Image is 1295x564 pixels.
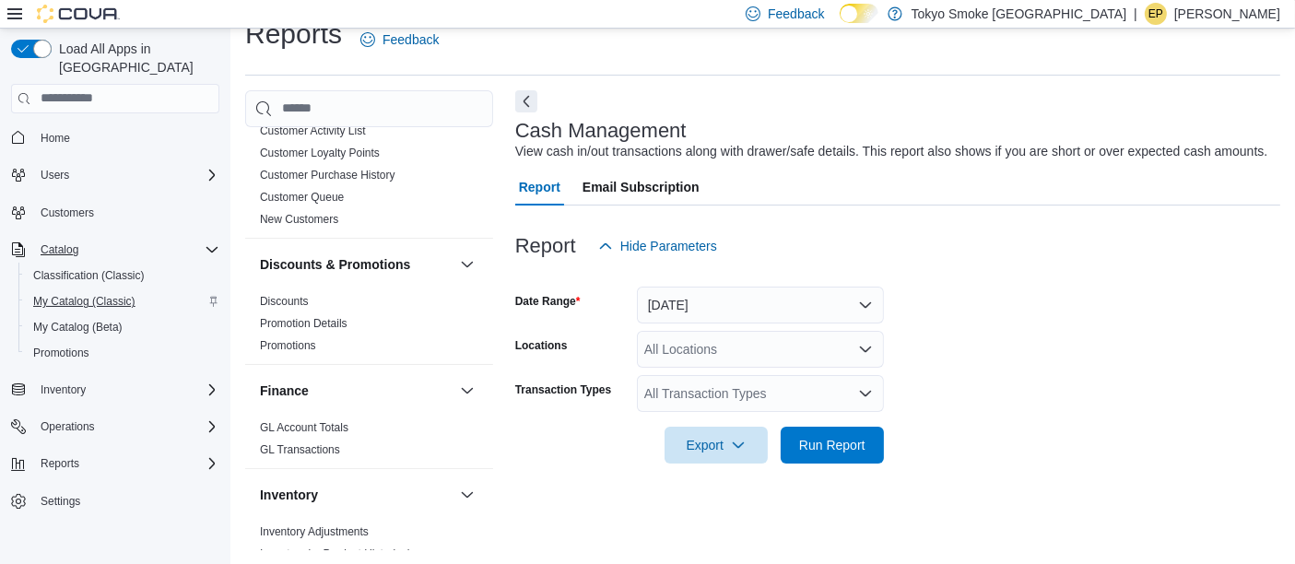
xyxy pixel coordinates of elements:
a: My Catalog (Beta) [26,316,130,338]
span: Inventory [33,379,219,401]
span: New Customers [260,212,338,227]
button: Open list of options [858,342,873,357]
button: Settings [4,488,227,514]
span: Promotions [33,346,89,360]
span: Reports [41,456,79,471]
button: Home [4,124,227,151]
button: Inventory [4,377,227,403]
button: [DATE] [637,287,884,323]
span: GL Transactions [260,442,340,457]
h3: Finance [260,382,309,400]
button: Next [515,90,537,112]
div: Discounts & Promotions [245,290,493,364]
button: Reports [33,452,87,475]
span: Discounts [260,294,309,309]
button: Users [33,164,77,186]
span: Settings [41,494,80,509]
a: Promotions [260,339,316,352]
button: Discounts & Promotions [260,255,453,274]
button: Finance [456,380,478,402]
span: Home [33,126,219,149]
button: Operations [4,414,227,440]
span: Promotions [26,342,219,364]
span: Report [519,169,560,206]
span: Classification (Classic) [33,268,145,283]
span: Customer Purchase History [260,168,395,182]
h3: Cash Management [515,120,687,142]
button: Inventory [33,379,93,401]
span: Catalog [41,242,78,257]
nav: Complex example [11,117,219,563]
button: Operations [33,416,102,438]
p: | [1134,3,1137,25]
span: Feedback [383,30,439,49]
span: Export [676,427,757,464]
a: Inventory by Product Historical [260,547,410,560]
span: Run Report [799,436,865,454]
h1: Reports [245,16,342,53]
label: Transaction Types [515,382,611,397]
span: Home [41,131,70,146]
span: Users [41,168,69,182]
p: Tokyo Smoke [GEOGRAPHIC_DATA] [912,3,1127,25]
a: Promotions [26,342,97,364]
span: Email Subscription [583,169,700,206]
span: Feedback [768,5,824,23]
input: Dark Mode [840,4,878,23]
button: Finance [260,382,453,400]
a: Discounts [260,295,309,308]
button: Hide Parameters [591,228,724,264]
a: Customer Activity List [260,124,366,137]
button: Catalog [33,239,86,261]
span: EP [1148,3,1163,25]
div: View cash in/out transactions along with drawer/safe details. This report also shows if you are s... [515,142,1268,161]
span: Settings [33,489,219,512]
span: Customer Loyalty Points [260,146,380,160]
button: Promotions [18,340,227,366]
label: Locations [515,338,568,353]
a: GL Transactions [260,443,340,456]
span: Operations [33,416,219,438]
a: New Customers [260,213,338,226]
button: Export [665,427,768,464]
div: Customer [245,120,493,238]
span: My Catalog (Classic) [26,290,219,312]
span: My Catalog (Beta) [33,320,123,335]
span: Users [33,164,219,186]
span: My Catalog (Beta) [26,316,219,338]
span: Promotion Details [260,316,347,331]
a: Customers [33,202,101,224]
a: GL Account Totals [260,421,348,434]
a: Settings [33,490,88,512]
span: Inventory Adjustments [260,524,369,539]
span: Customer Queue [260,190,344,205]
img: Cova [37,5,120,23]
button: Classification (Classic) [18,263,227,288]
span: Customer Activity List [260,123,366,138]
span: My Catalog (Classic) [33,294,135,309]
h3: Inventory [260,486,318,504]
a: My Catalog (Classic) [26,290,143,312]
button: Inventory [456,484,478,506]
div: Finance [245,417,493,468]
a: Customer Queue [260,191,344,204]
label: Date Range [515,294,581,309]
span: Promotions [260,338,316,353]
button: Reports [4,451,227,476]
button: Customers [4,199,227,226]
h3: Report [515,235,576,257]
h3: Discounts & Promotions [260,255,410,274]
span: Reports [33,452,219,475]
a: Promotion Details [260,317,347,330]
span: Catalog [33,239,219,261]
span: Inventory [41,382,86,397]
span: Operations [41,419,95,434]
span: Hide Parameters [620,237,717,255]
span: Classification (Classic) [26,264,219,287]
button: Open list of options [858,386,873,401]
span: Inventory by Product Historical [260,546,410,561]
a: Home [33,127,77,149]
a: Inventory Adjustments [260,525,369,538]
span: Customers [41,206,94,220]
span: GL Account Totals [260,420,348,435]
